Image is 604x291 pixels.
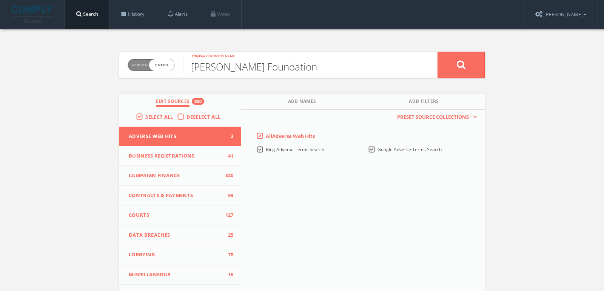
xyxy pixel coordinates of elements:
span: Courts [129,211,222,219]
div: 850 [192,98,204,105]
span: Preset Source Collections [393,113,473,121]
button: Add Filters [363,93,485,110]
span: Edit Sources [156,98,190,107]
span: Miscellaneous [129,271,222,279]
span: 41 [222,152,234,160]
button: Campaign Finance320 [119,166,241,186]
span: Business Registrations [129,152,222,160]
span: Adverse Web Hits [129,133,222,140]
span: 25 [222,231,234,239]
span: 59 [222,192,234,199]
button: Edit Sources850 [119,93,241,110]
button: Courts127 [119,205,241,225]
span: entity [149,59,174,71]
span: 2 [222,133,234,140]
img: illumis [12,6,54,23]
span: 16 [222,271,234,279]
span: 320 [222,172,234,179]
span: Deselect All [186,113,221,120]
span: All Adverse Web Hits [266,133,315,139]
button: Business Registrations41 [119,146,241,166]
span: 78 [222,251,234,259]
span: Campaign Finance [129,172,222,179]
span: Bing Adverse Terms Search [266,146,324,153]
span: 127 [222,211,234,219]
span: Lobbying [129,251,222,259]
button: Lobbying78 [119,245,241,265]
button: Miscellaneous16 [119,265,241,285]
span: Select All [145,113,173,120]
span: Add Names [288,98,316,107]
button: Preset Source Collections [393,113,477,121]
button: Data Breaches25 [119,225,241,245]
span: Contracts & Payments [129,192,222,199]
span: Google Adverse Terms Search [377,146,442,153]
span: Add Filters [409,98,439,107]
span: Data Breaches [129,231,222,239]
button: Adverse Web Hits2 [119,127,241,146]
button: Add Names [241,93,363,110]
button: Contracts & Payments59 [119,186,241,206]
span: Person [132,62,148,68]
